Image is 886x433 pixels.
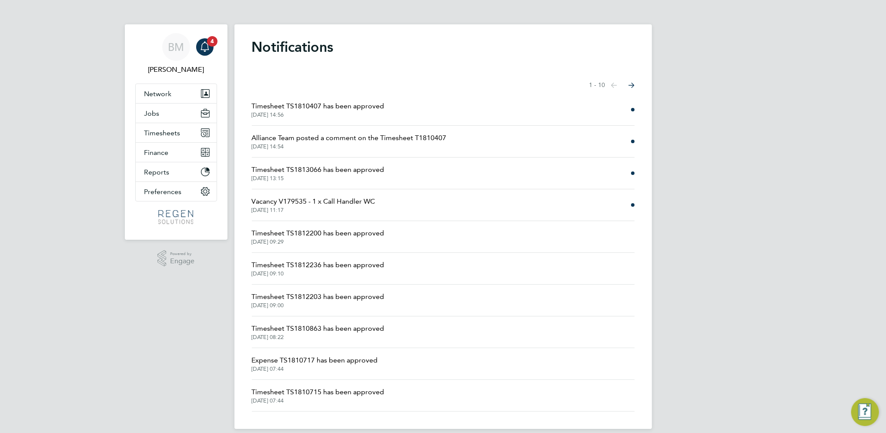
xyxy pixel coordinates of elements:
img: regensolutions-logo-retina.png [158,210,194,224]
span: [DATE] 07:44 [252,397,384,404]
span: Timesheet TS1810715 has been approved [252,387,384,397]
span: Alliance Team posted a comment on the Timesheet T1810407 [252,133,447,143]
a: Timesheet TS1812200 has been approved[DATE] 09:29 [252,228,384,245]
a: Timesheet TS1812236 has been approved[DATE] 09:10 [252,260,384,277]
a: 4 [196,33,214,61]
span: Timesheet TS1812200 has been approved [252,228,384,238]
nav: Main navigation [125,24,227,240]
span: [DATE] 07:44 [252,366,378,373]
a: Timesheet TS1810407 has been approved[DATE] 14:56 [252,101,384,118]
button: Preferences [136,182,217,201]
span: BM [168,41,184,53]
button: Jobs [136,104,217,123]
a: Go to home page [135,210,217,224]
span: [DATE] 09:00 [252,302,384,309]
a: Timesheet TS1812203 has been approved[DATE] 09:00 [252,292,384,309]
span: [DATE] 09:29 [252,238,384,245]
span: [DATE] 14:54 [252,143,447,150]
h1: Notifications [252,38,635,56]
span: Timesheets [144,129,181,137]
a: Vacancy V179535 - 1 x Call Handler WC[DATE] 11:17 [252,196,375,214]
a: Timesheet TS1810863 has been approved[DATE] 08:22 [252,323,384,341]
a: Timesheet TS1813066 has been approved[DATE] 13:15 [252,164,384,182]
span: [DATE] 11:17 [252,207,375,214]
span: Jobs [144,109,160,117]
a: Powered byEngage [157,250,194,267]
span: [DATE] 13:15 [252,175,384,182]
span: Powered by [170,250,194,258]
span: Timesheet TS1810407 has been approved [252,101,384,111]
a: Expense TS1810717 has been approved[DATE] 07:44 [252,355,378,373]
span: 1 - 10 [589,81,605,90]
span: Engage [170,258,194,265]
button: Network [136,84,217,103]
span: Billy Mcnamara [135,64,217,75]
span: [DATE] 08:22 [252,334,384,341]
span: Vacancy V179535 - 1 x Call Handler WC [252,196,375,207]
button: Engage Resource Center [851,398,879,426]
span: [DATE] 14:56 [252,111,384,118]
span: Network [144,90,172,98]
span: Timesheet TS1812203 has been approved [252,292,384,302]
span: 4 [207,36,217,47]
span: Timesheet TS1812236 has been approved [252,260,384,270]
nav: Select page of notifications list [589,77,635,94]
span: Timesheet TS1813066 has been approved [252,164,384,175]
span: [DATE] 09:10 [252,270,384,277]
span: Expense TS1810717 has been approved [252,355,378,366]
a: BM[PERSON_NAME] [135,33,217,75]
a: Alliance Team posted a comment on the Timesheet T1810407[DATE] 14:54 [252,133,447,150]
button: Timesheets [136,123,217,142]
span: Reports [144,168,170,176]
span: Preferences [144,188,182,196]
button: Reports [136,162,217,181]
a: Timesheet TS1810715 has been approved[DATE] 07:44 [252,387,384,404]
span: Finance [144,148,169,157]
button: Finance [136,143,217,162]
span: Timesheet TS1810863 has been approved [252,323,384,334]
